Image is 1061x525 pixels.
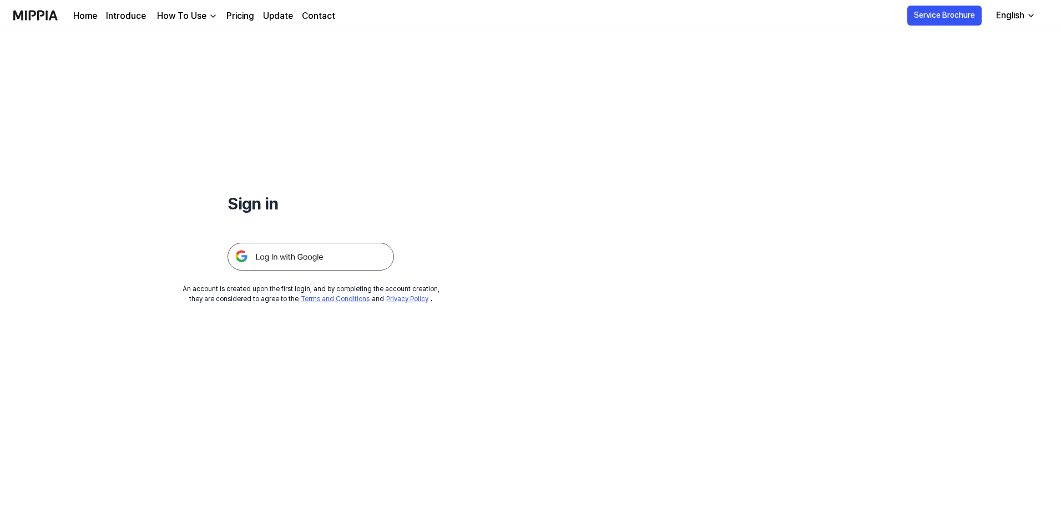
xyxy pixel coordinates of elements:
[301,295,370,303] a: Terms and Conditions
[183,284,439,304] div: An account is created upon the first login, and by completing the account creation, they are cons...
[302,9,335,23] a: Contact
[155,9,209,23] div: How To Use
[994,9,1027,22] div: English
[226,9,254,23] a: Pricing
[987,4,1042,27] button: English
[386,295,428,303] a: Privacy Policy
[209,12,218,21] img: down
[228,243,394,271] img: 구글 로그인 버튼
[907,6,982,26] button: Service Brochure
[106,9,146,23] a: Introduce
[155,9,218,23] button: How To Use
[73,9,97,23] a: Home
[263,9,293,23] a: Update
[228,191,394,216] h1: Sign in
